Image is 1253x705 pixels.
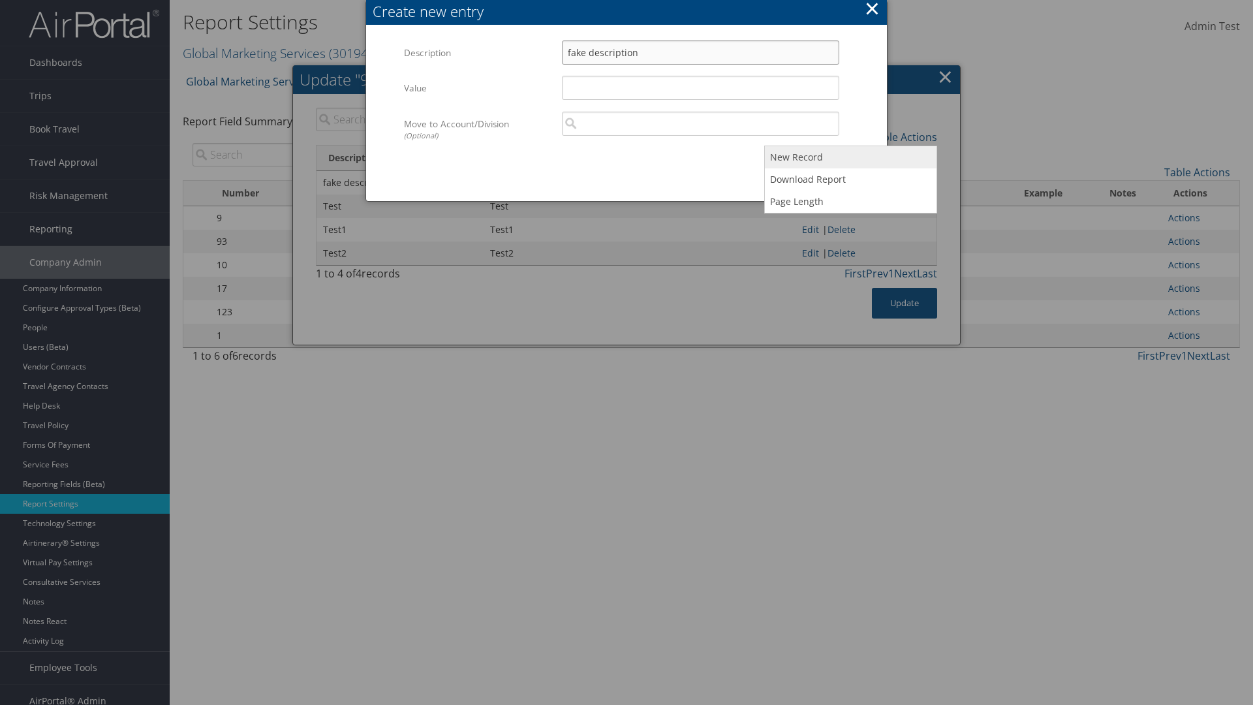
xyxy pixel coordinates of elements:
a: Page Length [765,191,936,213]
label: Description [404,40,552,65]
div: (Optional) [404,131,552,142]
a: Download Report [765,168,936,191]
label: Value [404,76,552,101]
div: Create new entry [373,1,887,22]
label: Move to Account/Division [404,112,552,148]
a: New Record [765,146,936,168]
